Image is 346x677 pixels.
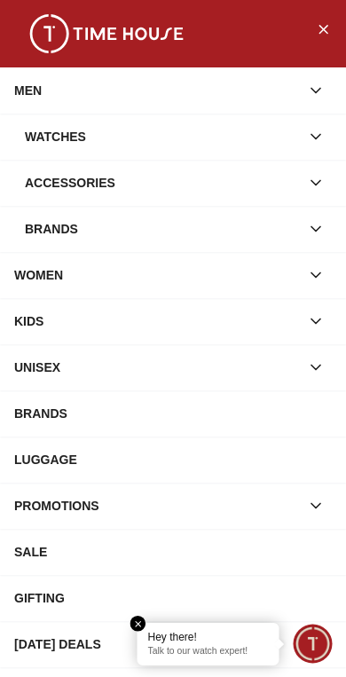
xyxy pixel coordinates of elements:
[25,121,300,153] div: Watches
[14,582,332,614] div: GIFTING
[148,630,269,644] div: Hey there!
[309,14,337,43] button: Close Menu
[14,259,300,291] div: WOMEN
[25,213,300,245] div: Brands
[25,167,300,199] div: Accessories
[148,646,269,658] p: Talk to our watch expert!
[130,616,146,632] em: Close tooltip
[14,628,332,660] div: [DATE] DEALS
[14,351,300,383] div: UNISEX
[14,75,300,106] div: MEN
[18,14,195,53] img: ...
[14,305,300,337] div: KIDS
[294,625,333,664] div: Chat Widget
[14,444,332,476] div: LUGGAGE
[14,536,332,568] div: SALE
[14,398,332,429] div: BRANDS
[14,490,300,522] div: PROMOTIONS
